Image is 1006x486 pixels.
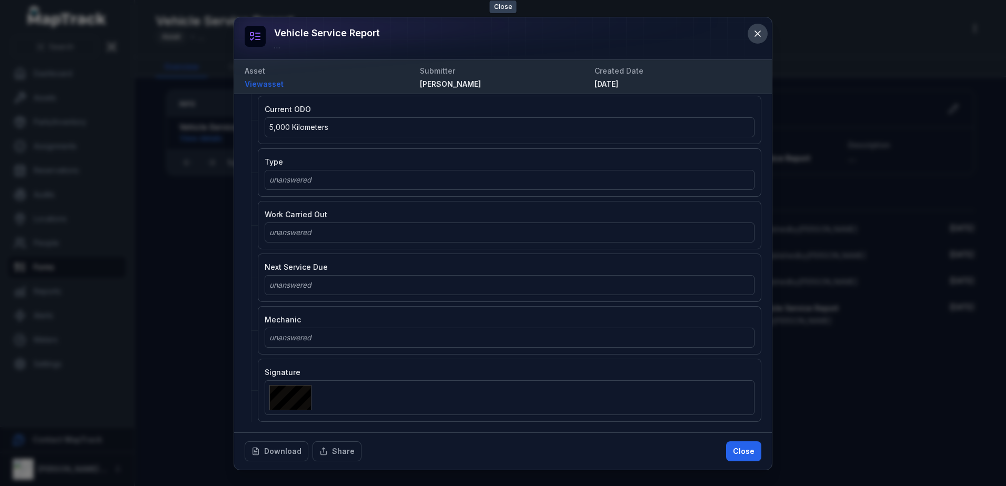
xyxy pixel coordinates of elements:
[245,441,308,461] button: Download
[265,105,311,114] span: Current ODO
[269,280,311,289] span: unanswered
[269,123,328,131] span: 5,000 Kilometers
[265,210,327,219] span: Work Carried Out
[420,79,481,88] span: [PERSON_NAME]
[595,79,618,88] span: [DATE]
[269,175,311,184] span: unanswered
[245,66,265,75] span: Asset
[595,79,618,88] time: 07/10/2025, 12:06:24 pm
[269,333,311,342] span: unanswered
[490,1,517,13] span: Close
[595,66,643,75] span: Created Date
[313,441,361,461] button: Share
[265,368,300,377] span: Signature
[265,157,283,166] span: Type
[274,26,380,40] h3: Vehicle Service Report
[274,40,380,51] div: …
[265,262,328,271] span: Next Service Due
[245,79,411,89] a: Viewasset
[420,66,455,75] span: Submitter
[726,441,761,461] button: Close
[265,315,301,324] span: Mechanic
[269,228,311,237] span: unanswered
